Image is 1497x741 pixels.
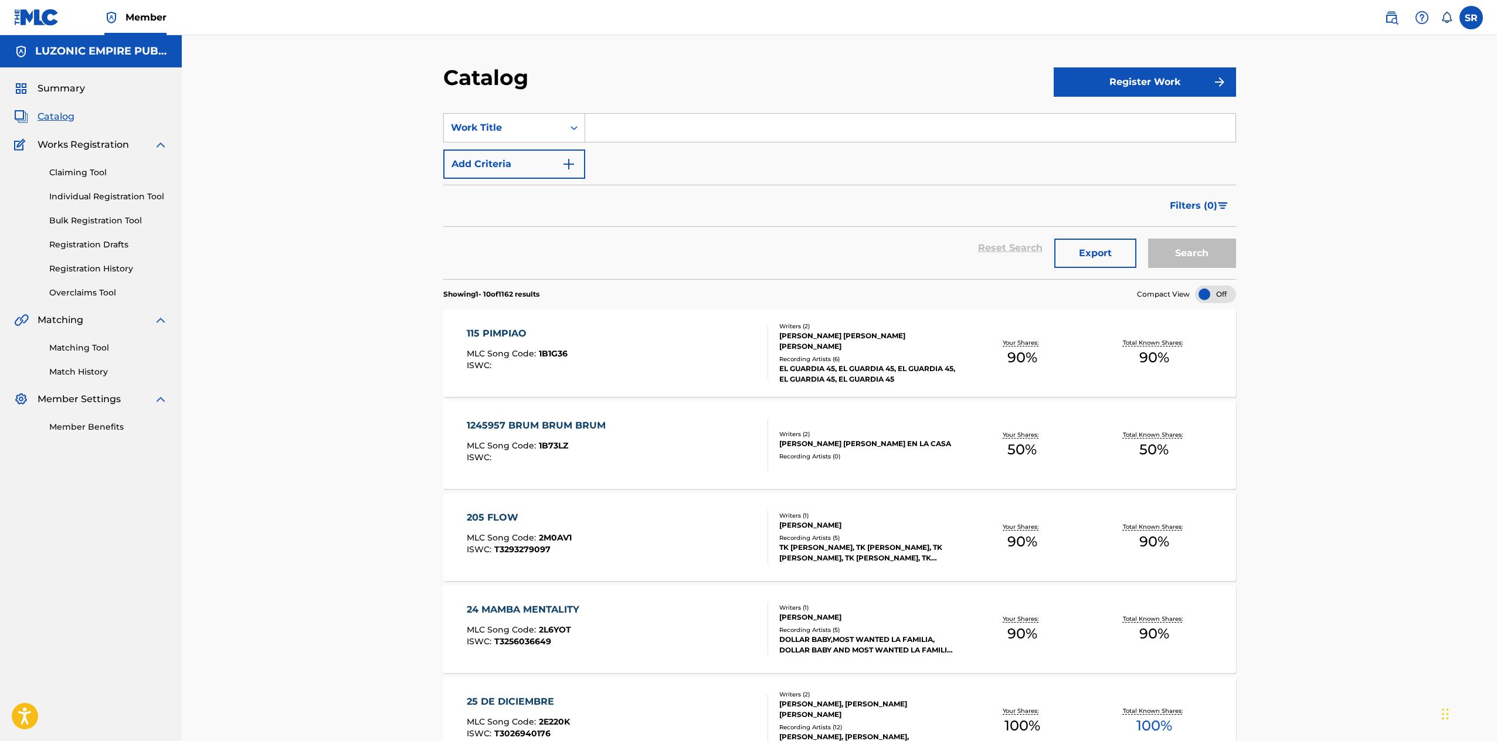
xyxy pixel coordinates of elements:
[779,723,956,732] div: Recording Artists ( 12 )
[49,342,168,354] a: Matching Tool
[1123,430,1186,439] p: Total Known Shares:
[539,624,571,635] span: 2L6YOT
[1007,531,1037,552] span: 90 %
[779,355,956,363] div: Recording Artists ( 6 )
[467,636,494,647] span: ISWC :
[779,690,956,699] div: Writers ( 2 )
[14,110,28,124] img: Catalog
[49,366,168,378] a: Match History
[443,64,534,91] h2: Catalog
[154,313,168,327] img: expand
[467,603,585,617] div: 24 MAMBA MENTALITY
[539,532,572,543] span: 2M0AV1
[539,348,568,359] span: 1B1G36
[467,695,570,709] div: 25 DE DICIEMBRE
[443,401,1236,489] a: 1245957 BRUM BRUM BRUMMLC Song Code:1B73LZISWC:Writers (2)[PERSON_NAME] [PERSON_NAME] EN LA CASAR...
[779,612,956,623] div: [PERSON_NAME]
[779,363,956,385] div: EL GUARDIA 45, EL GUARDIA 45, EL GUARDIA 45, EL GUARDIA 45, EL GUARDIA 45
[1003,430,1041,439] p: Your Shares:
[14,9,59,26] img: MLC Logo
[38,392,121,406] span: Member Settings
[38,313,83,327] span: Matching
[14,81,85,96] a: SummarySummary
[49,215,168,227] a: Bulk Registration Tool
[1003,614,1041,623] p: Your Shares:
[1139,347,1169,368] span: 90 %
[49,421,168,433] a: Member Benefits
[467,327,568,341] div: 115 PIMPIAO
[779,603,956,612] div: Writers ( 1 )
[779,430,956,439] div: Writers ( 2 )
[1384,11,1398,25] img: search
[35,45,168,58] h5: LUZONIC EMPIRE PUBLISHING
[443,493,1236,581] a: 205 FLOWMLC Song Code:2M0AV1ISWC:T3293279097Writers (1)[PERSON_NAME]Recording Artists (5)TK [PERS...
[1007,623,1037,644] span: 90 %
[1136,715,1172,736] span: 100 %
[14,110,74,124] a: CatalogCatalog
[779,322,956,331] div: Writers ( 2 )
[443,113,1236,279] form: Search Form
[104,11,118,25] img: Top Rightsholder
[14,45,28,59] img: Accounts
[14,392,28,406] img: Member Settings
[1139,623,1169,644] span: 90 %
[1139,531,1169,552] span: 90 %
[1123,706,1186,715] p: Total Known Shares:
[467,511,572,525] div: 205 FLOW
[779,634,956,655] div: DOLLAR BABY,MOST WANTED LA FAMILIA, DOLLAR BABY AND MOST WANTED LA FAMILIA, DOLLAR BABY, DOLLAR B...
[779,626,956,634] div: Recording Artists ( 5 )
[467,532,539,543] span: MLC Song Code :
[1380,6,1403,29] a: Public Search
[443,149,585,179] button: Add Criteria
[779,452,956,461] div: Recording Artists ( 0 )
[467,624,539,635] span: MLC Song Code :
[1464,517,1497,611] iframe: Resource Center
[467,452,494,463] span: ISWC :
[49,287,168,299] a: Overclaims Tool
[1438,685,1497,741] div: Widget de chat
[1213,75,1227,89] img: f7272a7cc735f4ea7f67.svg
[38,110,74,124] span: Catalog
[1054,67,1236,97] button: Register Work
[1003,338,1041,347] p: Your Shares:
[1415,11,1429,25] img: help
[154,392,168,406] img: expand
[467,419,612,433] div: 1245957 BRUM BRUM BRUM
[14,138,29,152] img: Works Registration
[14,313,29,327] img: Matching
[1139,439,1169,460] span: 50 %
[779,542,956,563] div: TK [PERSON_NAME], TK [PERSON_NAME], TK [PERSON_NAME], TK [PERSON_NAME], TK [PERSON_NAME]
[1123,338,1186,347] p: Total Known Shares:
[38,138,129,152] span: Works Registration
[1218,202,1228,209] img: filter
[779,511,956,520] div: Writers ( 1 )
[467,728,494,739] span: ISWC :
[779,439,956,449] div: [PERSON_NAME] [PERSON_NAME] EN LA CASA
[779,533,956,542] div: Recording Artists ( 5 )
[443,309,1236,397] a: 115 PIMPIAOMLC Song Code:1B1G36ISWC:Writers (2)[PERSON_NAME] [PERSON_NAME] [PERSON_NAME]Recording...
[1438,685,1497,741] iframe: Chat Widget
[1003,706,1041,715] p: Your Shares:
[1459,6,1483,29] div: User Menu
[443,289,539,300] p: Showing 1 - 10 of 1162 results
[49,239,168,251] a: Registration Drafts
[779,520,956,531] div: [PERSON_NAME]
[467,440,539,451] span: MLC Song Code :
[154,138,168,152] img: expand
[467,360,494,370] span: ISWC :
[125,11,167,24] span: Member
[49,191,168,203] a: Individual Registration Tool
[1163,191,1236,220] button: Filters (0)
[38,81,85,96] span: Summary
[49,263,168,275] a: Registration History
[494,728,551,739] span: T3026940176
[1054,239,1136,268] button: Export
[1170,199,1217,213] span: Filters ( 0 )
[539,440,568,451] span: 1B73LZ
[1442,696,1449,732] div: Arrastrar
[494,544,551,555] span: T3293279097
[14,81,28,96] img: Summary
[1123,614,1186,623] p: Total Known Shares:
[467,348,539,359] span: MLC Song Code :
[1004,715,1040,736] span: 100 %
